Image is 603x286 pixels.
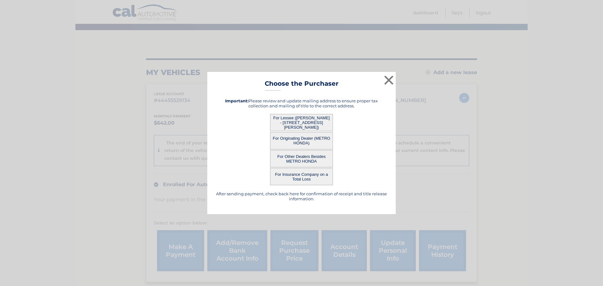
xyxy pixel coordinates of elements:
button: For Originating Dealer (METRO HONDA) [270,132,333,149]
button: For Lessee ([PERSON_NAME] - [STREET_ADDRESS][PERSON_NAME]) [270,114,333,131]
h3: Choose the Purchaser [265,80,339,91]
h5: After sending payment, check back here for confirmation of receipt and title release information. [215,191,388,201]
button: × [383,74,395,86]
button: For Other Dealers Besides METRO HONDA [270,150,333,167]
strong: Important: [225,98,248,103]
h5: Please review and update mailing address to ensure proper tax collection and mailing of title to ... [215,98,388,108]
button: For Insurance Company on a Total Loss [270,168,333,185]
